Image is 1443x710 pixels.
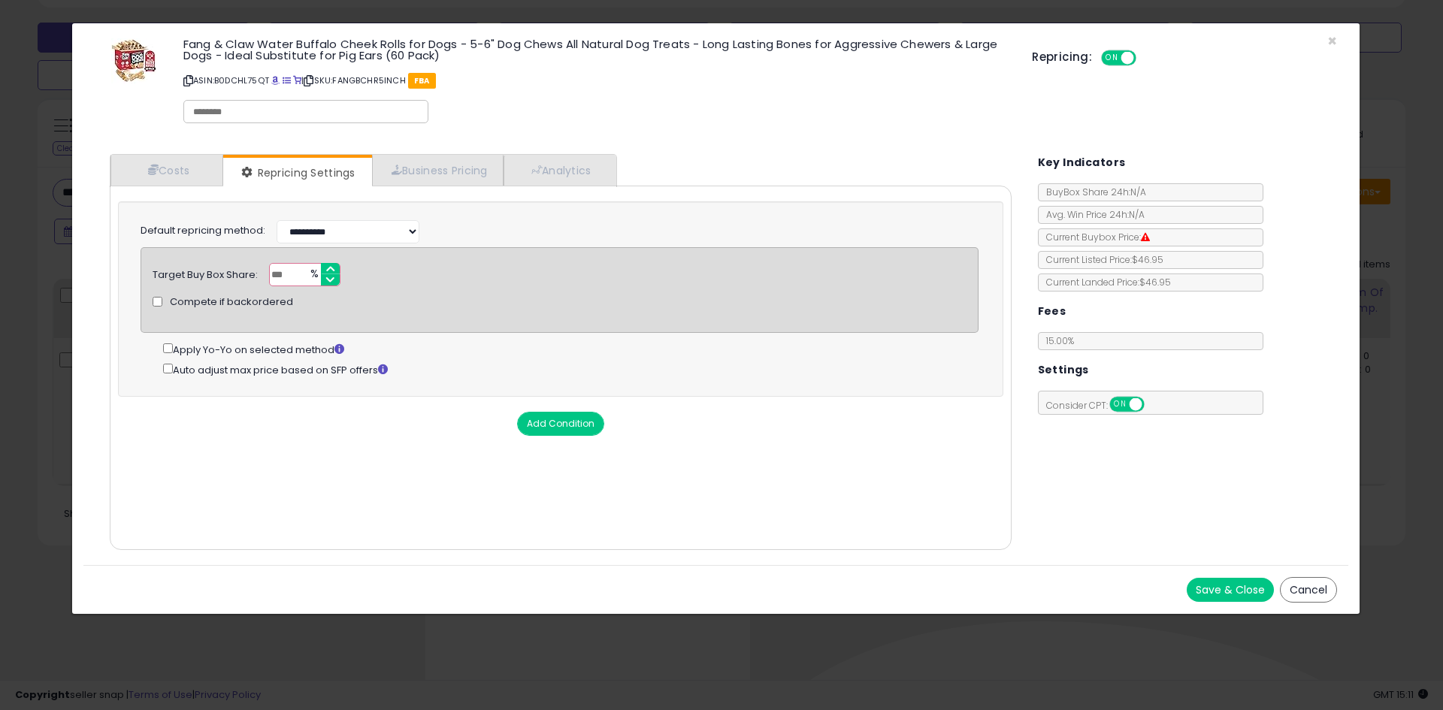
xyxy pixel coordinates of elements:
span: FBA [408,73,436,89]
h5: Settings [1038,361,1089,379]
a: Your listing only [293,74,301,86]
a: BuyBox page [271,74,280,86]
span: Current Landed Price: $46.95 [1039,276,1171,289]
h3: Fang & Claw Water Buffalo Cheek Rolls for Dogs - 5-6" Dog Chews All Natural Dog Treats - Long Las... [183,38,1009,61]
span: OFF [1142,398,1166,411]
p: ASIN: B0DCHL75QT | SKU: FANGBCHR5INCH [183,68,1009,92]
div: Target Buy Box Share: [153,263,258,282]
span: ON [1111,398,1130,411]
a: Business Pricing [372,155,504,186]
h5: Repricing: [1032,51,1092,63]
a: Analytics [504,155,615,186]
img: 51r78KeLqlL._SL60_.jpg [111,38,156,83]
div: Auto adjust max price based on SFP offers [163,361,979,378]
span: Consider CPT: [1039,399,1164,412]
span: OFF [1134,52,1158,65]
a: All offer listings [283,74,291,86]
span: Avg. Win Price 24h: N/A [1039,208,1145,221]
span: Current Buybox Price: [1039,231,1150,243]
div: Apply Yo-Yo on selected method [163,340,979,358]
span: BuyBox Share 24h: N/A [1039,186,1146,198]
span: % [301,264,325,286]
a: Costs [110,155,223,186]
span: × [1327,30,1337,52]
span: Compete if backordered [170,295,293,310]
button: Save & Close [1187,578,1274,602]
span: Current Listed Price: $46.95 [1039,253,1163,266]
h5: Fees [1038,302,1066,321]
i: Suppressed Buy Box [1141,233,1150,242]
a: Repricing Settings [223,158,371,188]
button: Add Condition [517,412,604,436]
span: 15.00 % [1046,334,1074,347]
label: Default repricing method: [141,224,265,238]
h5: Key Indicators [1038,153,1126,172]
span: ON [1103,52,1121,65]
button: Cancel [1280,577,1337,603]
